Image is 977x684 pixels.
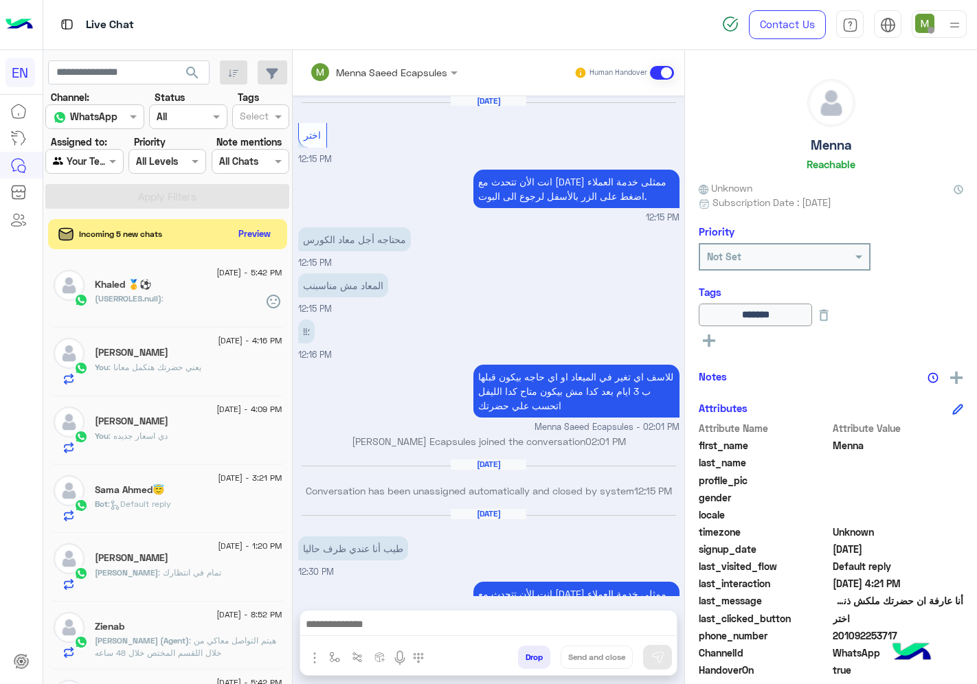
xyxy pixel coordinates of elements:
div: Select [238,109,269,126]
img: make a call [413,652,424,663]
img: Logo [5,10,33,39]
h5: Khaled 🥇⚽ [95,279,151,290]
span: locale [699,508,830,522]
h6: Priority [699,225,734,238]
span: 2025-07-07T10:44:18.264Z [833,542,964,556]
img: defaultAdmin.png [54,475,85,506]
img: add [950,372,963,384]
span: profile_pic [699,473,830,488]
h6: Tags [699,286,963,298]
img: send message [651,650,664,664]
label: Assigned to: [51,135,107,149]
h5: Zienab [95,621,124,632]
h5: Mina Wagdy [95,552,168,564]
span: 12:15 PM [298,258,332,268]
span: null [833,490,964,505]
button: Apply Filters [45,184,289,209]
img: select flow [329,652,340,663]
img: notes [928,372,939,383]
img: userImage [915,14,934,33]
img: create order [374,652,385,663]
button: create order [369,646,392,668]
span: أنا عارفة ان حضرتك ملكش ذنب بس دي ظروف والله [833,593,964,608]
span: Subscription Date : [DATE] [712,195,831,209]
span: 12:15 PM [298,304,332,314]
span: 02:01 PM [585,435,626,447]
span: [DATE] - 4:16 PM [218,334,282,347]
span: [DATE] - 4:09 PM [216,403,282,415]
span: 12:15 PM [298,154,332,164]
span: تمام في انتظارك [158,567,221,578]
label: Note mentions [216,135,282,149]
span: HandoverOn [699,663,830,677]
span: last_name [699,455,830,470]
img: WhatsApp [74,293,88,307]
img: spinner [722,16,739,32]
span: null [833,508,964,522]
h5: Sama Ahmed😇 [95,484,164,496]
img: defaultAdmin.png [54,612,85,643]
img: profile [946,16,963,34]
h6: Reachable [807,158,855,170]
span: [DATE] - 8:52 PM [216,608,282,621]
span: last_message [699,593,830,608]
img: tab [880,17,896,33]
span: Menna Saeed Ecapsules - 02:01 PM [535,421,680,434]
span: Attribute Name [699,421,830,435]
p: 3/9/2025, 12:16 PM [298,319,315,343]
p: 3/9/2025, 12:15 PM [298,273,388,297]
h5: عصام كوزمتك [95,347,168,358]
img: WhatsApp [74,499,88,512]
h5: Zeinab Osama [95,415,168,427]
span: phone_number [699,628,830,643]
span: 2 [833,646,964,660]
span: Unknown [699,181,752,195]
img: defaultAdmin.png [54,543,85,574]
button: Send and close [561,646,633,669]
span: : [161,293,164,304]
span: ChannelId [699,646,830,660]
span: [DATE] - 1:20 PM [218,540,282,552]
span: دي اسعار جديده [109,431,168,441]
span: first_name [699,438,830,453]
span: last_interaction [699,576,830,591]
span: timezone [699,525,830,539]
p: Conversation has been unassigned automatically and closed by system [298,483,680,498]
a: Contact Us [749,10,826,39]
label: Status [155,90,185,104]
span: Menna [833,438,964,453]
span: (USERROLES.null) [95,293,161,304]
p: 3/9/2025, 12:15 PM [473,170,680,208]
h6: [DATE] [451,459,526,469]
span: 12:15 PM [634,485,672,497]
img: WhatsApp [74,567,88,580]
span: last_visited_flow [699,559,830,573]
span: You [95,431,109,441]
img: WhatsApp [74,361,88,375]
span: gender [699,490,830,505]
h6: [DATE] [451,96,526,106]
span: 12:30 PM [298,567,334,577]
img: send attachment [306,650,323,666]
span: Default reply [833,559,964,573]
span: You [95,362,109,372]
p: [PERSON_NAME] Ecapsules joined the conversation [298,434,680,448]
a: tab [836,10,864,39]
h6: [DATE] [451,509,526,518]
span: Incoming 5 new chats [79,228,162,240]
h6: Attributes [699,402,748,414]
span: [PERSON_NAME] [95,567,158,578]
span: [DATE] - 5:42 PM [216,266,282,279]
button: select flow [324,646,346,668]
img: defaultAdmin.png [54,270,85,301]
span: اختر [304,129,321,141]
span: true [833,663,964,677]
img: WhatsApp [74,635,88,649]
span: last_clicked_button [699,611,830,626]
img: defaultAdmin.png [808,80,855,126]
img: tab [58,16,76,33]
span: 12:15 PM [646,212,680,225]
h5: Menna [811,137,852,153]
button: search [176,60,210,90]
span: signup_date [699,542,830,556]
